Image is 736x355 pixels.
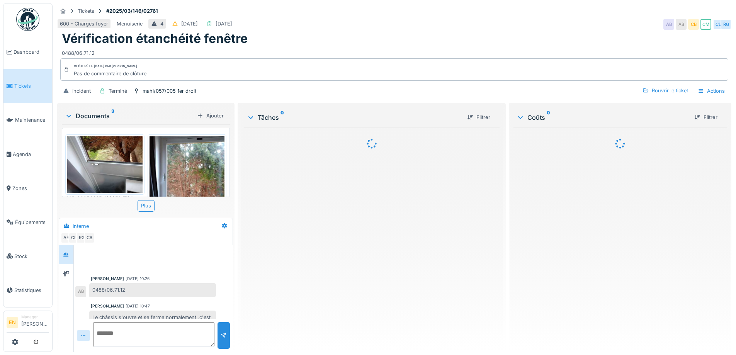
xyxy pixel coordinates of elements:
a: Tickets [3,69,52,103]
div: Rouvrir le ticket [639,85,691,96]
a: Maintenance [3,103,52,137]
span: Zones [12,185,49,192]
strong: #2025/03/146/02761 [103,7,161,15]
a: Statistiques [3,273,52,307]
div: mahi/057/005 1er droit [143,87,196,95]
div: Tâches [247,113,461,122]
div: AB [61,233,71,243]
a: Dashboard [3,35,52,69]
a: Stock [3,239,52,273]
div: [DATE] 10:26 [126,276,150,282]
div: CM [700,19,711,30]
div: Le châssis s'ouvre et se ferme normalement ,c'est la vétusté du châssis qui fait que l'étanchéité... [89,311,216,354]
sup: 0 [280,113,284,122]
a: Équipements [3,205,52,239]
div: 600 - Charges foyer [60,20,108,27]
div: Pas de commentaire de clôture [74,70,146,77]
sup: 3 [111,111,114,121]
div: Incident [72,87,91,95]
div: 0488/06.71.12 [62,46,727,57]
div: CB [84,233,95,243]
div: Manager [21,314,49,320]
span: Agenda [13,151,49,158]
div: AB [676,19,687,30]
span: Équipements [15,219,49,226]
div: RG [721,19,731,30]
div: 0488/06.71.12 [89,283,216,297]
a: Zones [3,171,52,205]
div: [PERSON_NAME] [91,276,124,282]
div: Documents [65,111,194,121]
img: t2hy0do90qkuheubudj9xbkb6o13 [67,136,143,193]
div: AB [75,286,86,297]
div: CL [713,19,724,30]
a: Agenda [3,137,52,171]
span: Stock [14,253,49,260]
h1: Vérification étanchéité fenêtre [62,31,248,46]
div: AB [663,19,674,30]
div: Plus [138,200,155,211]
div: Coûts [517,113,688,122]
img: z6vv7r0fello8irr6f3wxnwn9wc6 [150,136,225,236]
div: IMG_20250325_102851_179.jpg [65,195,144,202]
div: Actions [694,85,728,97]
sup: 0 [547,113,550,122]
div: 4 [160,20,163,27]
div: RG [76,233,87,243]
img: Badge_color-CXgf-gQk.svg [16,8,39,31]
div: Ajouter [194,110,227,121]
div: Filtrer [464,112,493,122]
div: Terminé [109,87,127,95]
div: CB [688,19,699,30]
li: [PERSON_NAME] [21,314,49,331]
div: [DATE] 10:47 [126,303,150,309]
div: Interne [73,223,89,230]
div: Tickets [78,7,94,15]
span: Tickets [14,82,49,90]
div: [DATE] [216,20,232,27]
div: Menuiserie [117,20,143,27]
span: Dashboard [14,48,49,56]
div: Filtrer [691,112,721,122]
div: [DATE] [181,20,198,27]
li: EN [7,317,18,328]
div: [PERSON_NAME] [91,303,124,309]
div: CL [68,233,79,243]
span: Statistiques [14,287,49,294]
div: Clôturé le [DATE] par [PERSON_NAME] [74,64,137,69]
a: EN Manager[PERSON_NAME] [7,314,49,333]
span: Maintenance [15,116,49,124]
